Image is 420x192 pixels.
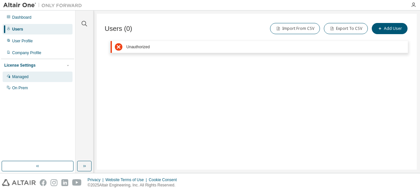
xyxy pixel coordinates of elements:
[12,38,33,44] div: User Profile
[324,23,368,34] button: Export To CSV
[149,177,180,182] div: Cookie Consent
[72,179,82,186] img: youtube.svg
[105,25,132,32] span: Users (0)
[372,23,408,34] button: Add User
[12,85,28,91] div: On Prem
[2,179,36,186] img: altair_logo.svg
[270,23,320,34] button: Import From CSV
[4,63,35,68] div: License Settings
[126,45,405,50] div: Unauthorized
[12,50,41,55] div: Company Profile
[88,177,105,182] div: Privacy
[61,179,68,186] img: linkedin.svg
[88,182,181,188] p: © 2025 Altair Engineering, Inc. All Rights Reserved.
[40,179,47,186] img: facebook.svg
[51,179,57,186] img: instagram.svg
[3,2,85,9] img: Altair One
[12,74,29,79] div: Managed
[12,15,31,20] div: Dashboard
[105,177,149,182] div: Website Terms of Use
[12,27,23,32] div: Users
